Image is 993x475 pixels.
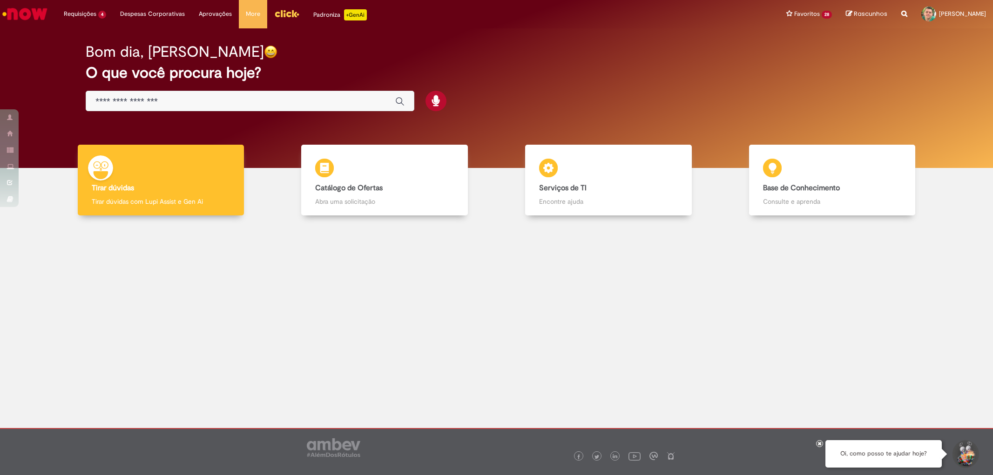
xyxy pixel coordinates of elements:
[92,183,134,193] b: Tirar dúvidas
[594,455,599,459] img: logo_footer_twitter.png
[98,11,106,19] span: 4
[939,10,986,18] span: [PERSON_NAME]
[649,452,658,460] img: logo_footer_workplace.png
[613,454,617,460] img: logo_footer_linkedin.png
[49,145,273,216] a: Tirar dúvidas Tirar dúvidas com Lupi Assist e Gen Ai
[315,183,383,193] b: Catálogo de Ofertas
[667,452,675,460] img: logo_footer_naosei.png
[763,183,840,193] b: Base de Conhecimento
[822,11,832,19] span: 28
[64,9,96,19] span: Requisições
[794,9,820,19] span: Favoritos
[854,9,887,18] span: Rascunhos
[720,145,944,216] a: Base de Conhecimento Consulte e aprenda
[951,440,979,468] button: Iniciar Conversa de Suporte
[92,197,230,206] p: Tirar dúvidas com Lupi Assist e Gen Ai
[246,9,260,19] span: More
[120,9,185,19] span: Despesas Corporativas
[539,197,677,206] p: Encontre ajuda
[86,65,907,81] h2: O que você procura hoje?
[313,9,367,20] div: Padroniza
[539,183,587,193] b: Serviços de TI
[846,10,887,19] a: Rascunhos
[497,145,721,216] a: Serviços de TI Encontre ajuda
[344,9,367,20] p: +GenAi
[628,450,641,462] img: logo_footer_youtube.png
[273,145,497,216] a: Catálogo de Ofertas Abra uma solicitação
[763,197,901,206] p: Consulte e aprenda
[576,455,581,459] img: logo_footer_facebook.png
[264,45,277,59] img: happy-face.png
[825,440,942,468] div: Oi, como posso te ajudar hoje?
[315,197,453,206] p: Abra uma solicitação
[274,7,299,20] img: click_logo_yellow_360x200.png
[199,9,232,19] span: Aprovações
[86,44,264,60] h2: Bom dia, [PERSON_NAME]
[1,5,49,23] img: ServiceNow
[307,438,360,457] img: logo_footer_ambev_rotulo_gray.png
